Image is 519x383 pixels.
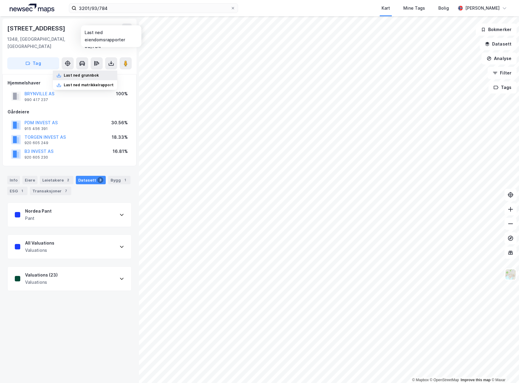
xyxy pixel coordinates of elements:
div: Eiere [22,176,37,184]
div: Datasett [76,176,106,184]
input: Søk på adresse, matrikkel, gårdeiere, leietakere eller personer [76,4,230,13]
iframe: Chat Widget [489,354,519,383]
div: 18.33% [112,134,128,141]
button: Tags [488,81,517,93]
div: Pant [25,215,52,222]
div: 16.81% [113,148,128,155]
div: Nordea Pant [25,207,52,215]
div: Bolig [438,5,449,12]
div: Gårdeiere [8,108,131,116]
a: OpenStreetMap [430,378,459,382]
button: Bokmerker [476,24,517,36]
div: 920 605 249 [24,141,48,145]
div: All Valuations [25,239,54,247]
div: 990 417 237 [24,97,48,102]
button: Analyse [482,52,517,65]
div: Hjemmelshaver [8,79,131,87]
button: Filter [488,67,517,79]
a: Mapbox [412,378,429,382]
div: Mine Tags [403,5,425,12]
div: Last ned grunnbok [64,73,99,78]
div: 1 [122,177,128,183]
div: [PERSON_NAME] [465,5,500,12]
div: 3 [97,177,103,183]
div: 1348, [GEOGRAPHIC_DATA], [GEOGRAPHIC_DATA] [7,36,85,50]
div: Leietakere [40,176,73,184]
button: Tag [7,57,59,69]
div: 915 456 391 [24,126,48,131]
img: Z [505,269,516,280]
div: 100% [116,90,128,97]
div: Valuations (23) [25,271,58,279]
div: 30.56% [111,119,128,126]
div: 7 [63,188,69,194]
div: Valuations [25,247,54,254]
div: 920 605 230 [24,155,48,160]
div: Bygg [108,176,131,184]
div: [STREET_ADDRESS] [7,24,66,33]
div: ESG [7,187,27,195]
div: Kart [382,5,390,12]
div: [GEOGRAPHIC_DATA], 93/784 [85,36,132,50]
div: Valuations [25,279,58,286]
img: logo.a4113a55bc3d86da70a041830d287a7e.svg [10,4,54,13]
div: 1 [19,188,25,194]
div: Transaksjoner [30,187,71,195]
div: Last ned matrikkelrapport [64,83,114,87]
button: Datasett [480,38,517,50]
a: Improve this map [461,378,491,382]
div: 2 [65,177,71,183]
div: Info [7,176,20,184]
